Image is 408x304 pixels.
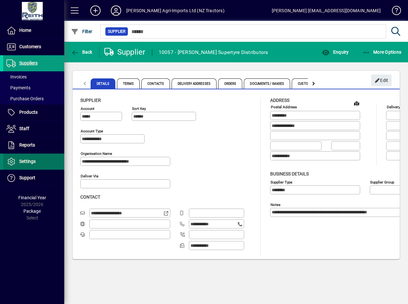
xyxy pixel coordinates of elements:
a: View on map [351,98,362,108]
a: Staff [3,121,64,137]
a: Support [3,170,64,186]
mat-label: Sort key [132,106,146,111]
span: Contact [80,194,100,200]
span: Orders [218,78,243,89]
span: Purchase Orders [6,96,44,101]
a: Invoices [3,71,64,82]
span: Financial Year [18,195,46,200]
button: Enquiry [320,46,350,58]
span: Reports [19,142,35,148]
span: Documents / Images [244,78,290,89]
mat-label: Deliver via [81,174,98,178]
button: More Options [361,46,403,58]
span: Enquiry [322,49,349,55]
span: Custom Fields [292,78,328,89]
span: More Options [362,49,402,55]
mat-label: Organisation name [81,151,112,156]
a: Customers [3,39,64,55]
mat-label: Account Type [81,129,103,133]
button: Add [85,5,106,16]
span: Suppliers [19,60,38,66]
div: 10057 - [PERSON_NAME] Supertyre Distributors [159,47,268,58]
button: Edit [371,75,392,86]
a: Knowledge Base [387,1,400,22]
button: Profile [106,5,126,16]
span: Details [91,78,115,89]
a: Purchase Orders [3,93,64,104]
a: Payments [3,82,64,93]
span: Contacts [141,78,170,89]
mat-label: Supplier group [370,180,394,184]
a: Settings [3,154,64,170]
span: Filter [71,29,93,34]
span: Settings [19,159,36,164]
mat-label: Notes [271,202,280,207]
mat-label: Supplier type [271,180,292,184]
span: Supplier [80,98,101,103]
span: Payments [6,85,31,90]
a: Reports [3,137,64,153]
span: Delivery Addresses [172,78,217,89]
span: Address [270,98,289,103]
span: Home [19,28,31,33]
span: Package [23,209,41,214]
app-page-header-button: Back [64,46,100,58]
div: [PERSON_NAME] Agri-Imports Ltd (NZ Tractors) [126,5,225,16]
span: Support [19,175,35,180]
mat-label: Account [81,106,94,111]
div: [PERSON_NAME] [EMAIL_ADDRESS][DOMAIN_NAME] [272,5,381,16]
span: Business details [270,171,309,176]
div: Supplier [104,47,146,57]
span: Back [71,49,93,55]
button: Filter [69,26,94,37]
a: Products [3,104,64,121]
span: Terms [117,78,140,89]
a: Home [3,22,64,39]
span: Staff [19,126,29,131]
span: Supplier [108,28,125,35]
span: Products [19,110,38,115]
span: Edit [375,75,388,86]
span: Customers [19,44,41,49]
span: Invoices [6,74,27,79]
button: Back [69,46,94,58]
